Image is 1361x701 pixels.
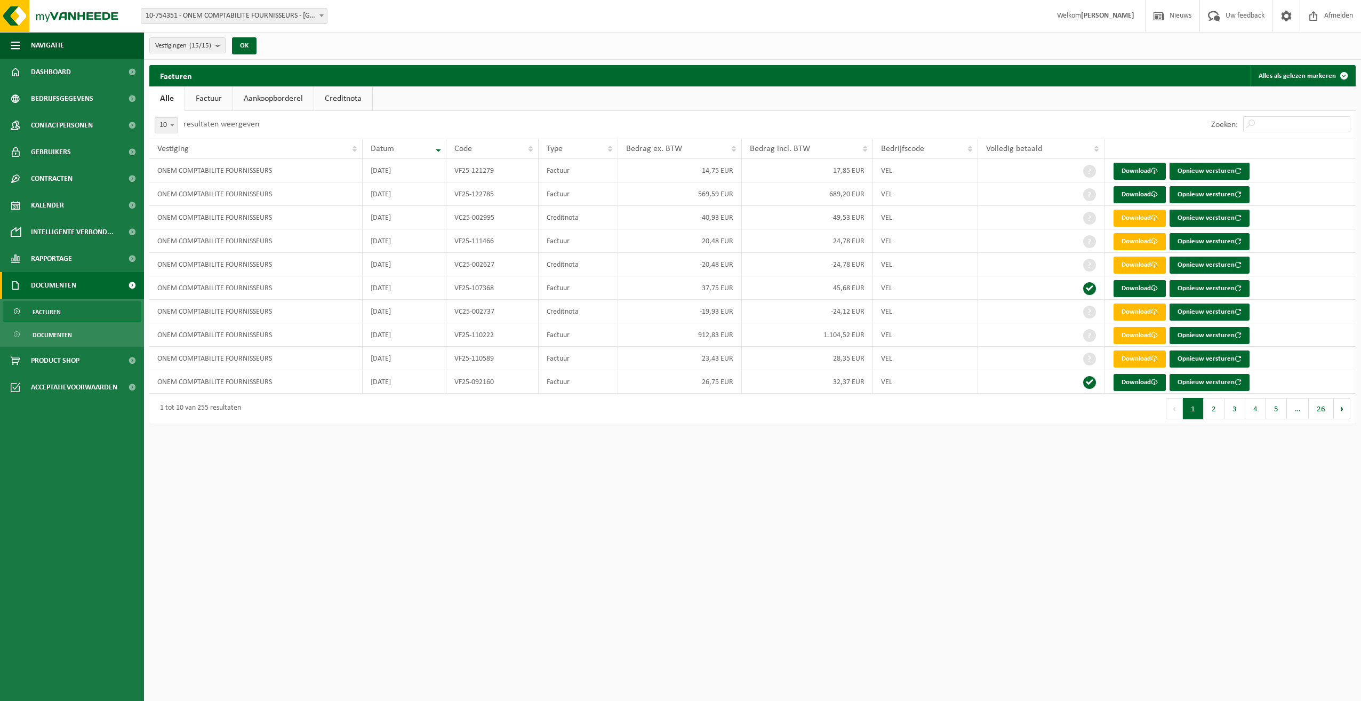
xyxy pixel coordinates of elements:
[3,324,141,345] a: Documenten
[149,323,363,347] td: ONEM COMPTABILITE FOURNISSEURS
[539,276,618,300] td: Factuur
[986,145,1042,153] span: Volledig betaald
[454,145,472,153] span: Code
[618,323,742,347] td: 912,83 EUR
[33,302,61,322] span: Facturen
[31,59,71,85] span: Dashboard
[31,165,73,192] span: Contracten
[618,370,742,394] td: 26,75 EUR
[873,159,979,182] td: VEL
[149,276,363,300] td: ONEM COMPTABILITE FOURNISSEURS
[1224,398,1245,419] button: 3
[539,253,618,276] td: Creditnota
[31,272,76,299] span: Documenten
[1170,350,1250,368] button: Opnieuw versturen
[149,229,363,253] td: ONEM COMPTABILITE FOURNISSEURS
[155,399,241,418] div: 1 tot 10 van 255 resultaten
[1170,186,1250,203] button: Opnieuw versturen
[539,370,618,394] td: Factuur
[155,38,211,54] span: Vestigingen
[1170,233,1250,250] button: Opnieuw versturen
[618,253,742,276] td: -20,48 EUR
[149,347,363,370] td: ONEM COMPTABILITE FOURNISSEURS
[539,206,618,229] td: Creditnota
[742,253,872,276] td: -24,78 EUR
[31,112,93,139] span: Contactpersonen
[742,370,872,394] td: 32,37 EUR
[157,145,189,153] span: Vestiging
[539,347,618,370] td: Factuur
[1114,210,1166,227] a: Download
[33,325,72,345] span: Documenten
[873,370,979,394] td: VEL
[149,206,363,229] td: ONEM COMPTABILITE FOURNISSEURS
[1114,280,1166,297] a: Download
[149,37,226,53] button: Vestigingen(15/15)
[446,276,539,300] td: VF25-107368
[873,276,979,300] td: VEL
[363,347,446,370] td: [DATE]
[539,229,618,253] td: Factuur
[1183,398,1204,419] button: 1
[750,145,810,153] span: Bedrag incl. BTW
[149,253,363,276] td: ONEM COMPTABILITE FOURNISSEURS
[873,206,979,229] td: VEL
[873,182,979,206] td: VEL
[539,300,618,323] td: Creditnota
[363,276,446,300] td: [DATE]
[1170,327,1250,344] button: Opnieuw versturen
[547,145,563,153] span: Type
[141,8,327,24] span: 10-754351 - ONEM COMPTABILITE FOURNISSEURS - BRUXELLES
[363,206,446,229] td: [DATE]
[1266,398,1287,419] button: 5
[1114,233,1166,250] a: Download
[189,42,211,49] count: (15/15)
[539,159,618,182] td: Factuur
[149,159,363,182] td: ONEM COMPTABILITE FOURNISSEURS
[31,219,114,245] span: Intelligente verbond...
[618,229,742,253] td: 20,48 EUR
[1334,398,1350,419] button: Next
[742,182,872,206] td: 689,20 EUR
[618,182,742,206] td: 569,59 EUR
[155,118,178,133] span: 10
[618,206,742,229] td: -40,93 EUR
[31,347,79,374] span: Product Shop
[873,323,979,347] td: VEL
[1114,304,1166,321] a: Download
[31,139,71,165] span: Gebruikers
[371,145,394,153] span: Datum
[149,300,363,323] td: ONEM COMPTABILITE FOURNISSEURS
[1170,280,1250,297] button: Opnieuw versturen
[233,86,314,111] a: Aankoopborderel
[363,229,446,253] td: [DATE]
[3,301,141,322] a: Facturen
[149,86,185,111] a: Alle
[539,323,618,347] td: Factuur
[446,182,539,206] td: VF25-122785
[363,300,446,323] td: [DATE]
[742,206,872,229] td: -49,53 EUR
[314,86,372,111] a: Creditnota
[185,86,233,111] a: Factuur
[626,145,682,153] span: Bedrag ex. BTW
[1114,163,1166,180] a: Download
[1114,327,1166,344] a: Download
[742,347,872,370] td: 28,35 EUR
[1250,65,1355,86] button: Alles als gelezen markeren
[31,85,93,112] span: Bedrijfsgegevens
[873,253,979,276] td: VEL
[618,300,742,323] td: -19,93 EUR
[1204,398,1224,419] button: 2
[1114,374,1166,391] a: Download
[232,37,257,54] button: OK
[363,159,446,182] td: [DATE]
[31,192,64,219] span: Kalender
[1170,163,1250,180] button: Opnieuw versturen
[446,370,539,394] td: VF25-092160
[873,229,979,253] td: VEL
[183,120,259,129] label: resultaten weergeven
[742,159,872,182] td: 17,85 EUR
[446,300,539,323] td: VC25-002737
[1081,12,1134,20] strong: [PERSON_NAME]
